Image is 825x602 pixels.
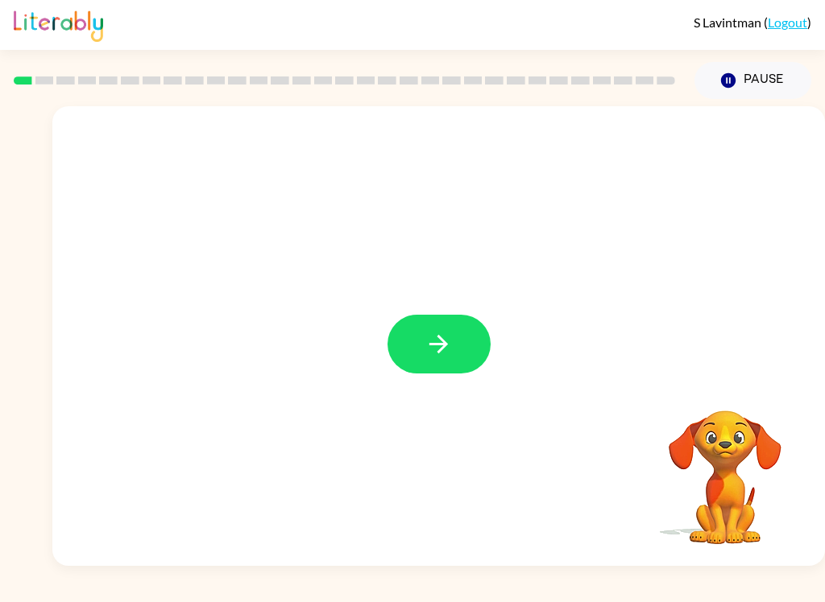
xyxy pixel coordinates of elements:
[14,6,103,42] img: Literably
[694,14,811,30] div: ( )
[694,14,764,30] span: S Lavintman
[768,14,807,30] a: Logout
[694,62,811,99] button: Pause
[645,386,806,546] video: Your browser must support playing .mp4 files to use Literably. Please try using another browser.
